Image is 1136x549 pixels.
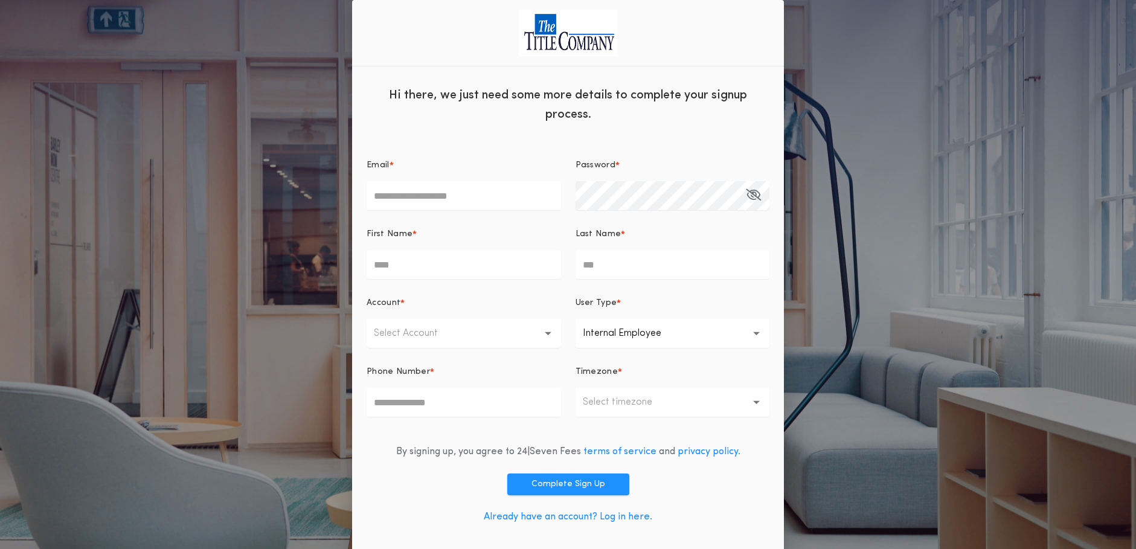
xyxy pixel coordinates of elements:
button: Complete Sign Up [507,474,629,495]
p: Timezone [576,366,618,378]
button: Select timezone [576,388,770,417]
a: Already have an account? Log in here. [484,512,652,522]
p: Select timezone [583,395,672,409]
input: First Name* [367,250,561,279]
input: Phone Number* [367,388,561,417]
a: terms of service [583,447,656,457]
button: Password* [746,181,761,210]
div: Hi there, we just need some more details to complete your signup process. [352,76,784,130]
p: Last Name [576,228,621,240]
input: Last Name* [576,250,770,279]
button: Select Account [367,319,561,348]
p: Phone Number [367,366,430,378]
a: privacy policy. [678,447,740,457]
p: Account [367,297,400,309]
p: User Type [576,297,617,309]
p: Email [367,159,390,172]
button: Internal Employee [576,319,770,348]
input: Password* [576,181,770,210]
p: First Name [367,228,412,240]
img: logo [519,10,618,56]
div: By signing up, you agree to 24|Seven Fees and [396,445,740,459]
p: Select Account [374,326,457,341]
p: Internal Employee [583,326,681,341]
input: Email* [367,181,561,210]
p: Password [576,159,616,172]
